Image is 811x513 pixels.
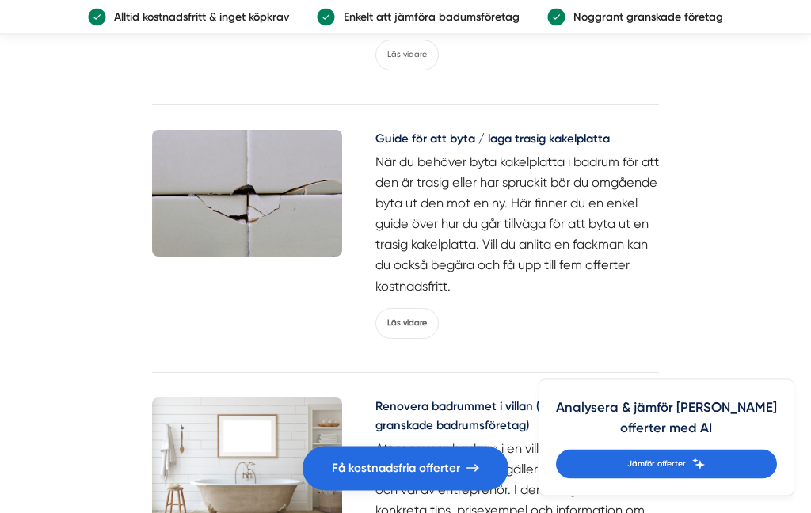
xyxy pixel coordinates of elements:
[375,398,659,439] a: Renovera badrummet i villan (pris, tips och granskade badrumsföretag)
[565,9,724,26] p: Noggrant granskade företag
[335,9,520,26] p: Enkelt att jämföra badumsföretag
[375,131,659,153] a: Guide för att byta / laga trasig kakelplatta
[556,450,777,479] a: Jämför offerter
[303,446,508,491] a: Få kostnadsfria offerter
[332,459,460,478] span: Få kostnadsfria offerter
[152,131,342,257] img: Guide för att byta / laga trasig kakelplatta
[375,153,659,298] p: När du behöver byta kakelplatta i badrum för att den är trasig eller har spruckit bör du omgående...
[375,40,439,71] a: Läs vidare
[106,9,290,26] p: Alltid kostnadsfritt & inget köpkrav
[556,397,777,450] h4: Analysera & jämför [PERSON_NAME] offerter med AI
[627,458,686,471] span: Jämför offerter
[375,309,439,340] a: Läs vidare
